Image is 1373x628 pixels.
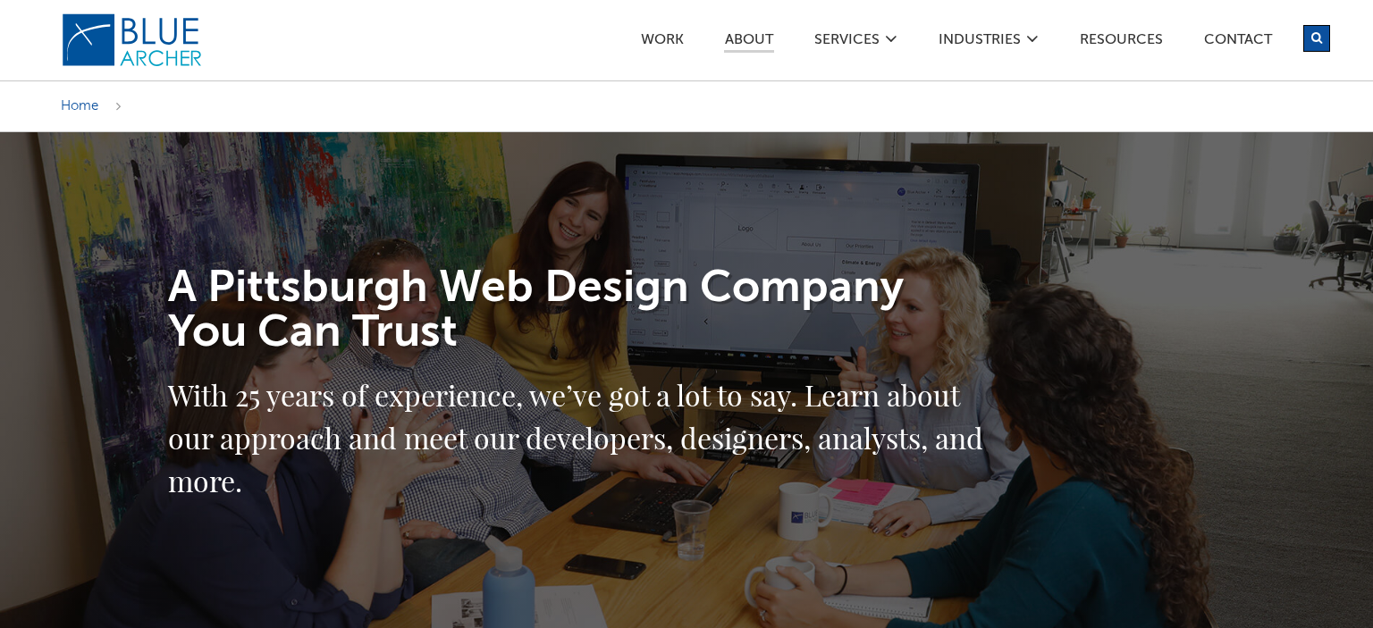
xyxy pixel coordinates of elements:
[168,266,990,356] h1: A Pittsburgh Web Design Company You Can Trust
[938,33,1022,52] a: Industries
[640,33,685,52] a: Work
[61,99,98,113] a: Home
[1203,33,1273,52] a: Contact
[813,33,880,52] a: SERVICES
[724,33,774,53] a: ABOUT
[1079,33,1164,52] a: Resources
[168,373,990,502] h2: With 25 years of experience, we’ve got a lot to say. Learn about our approach and meet our develo...
[61,13,204,68] img: Blue Archer Logo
